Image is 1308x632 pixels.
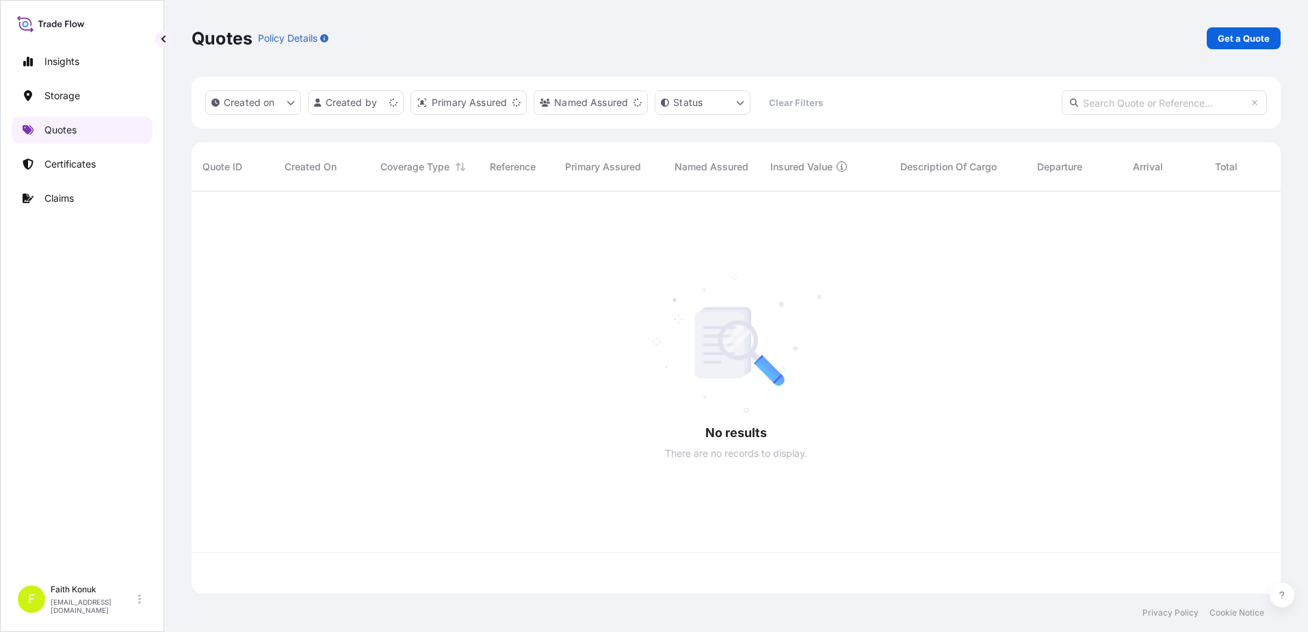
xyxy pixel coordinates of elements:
button: certificateStatus Filter options [655,90,750,115]
a: Quotes [12,116,153,144]
span: Primary Assured [565,160,641,174]
button: createdBy Filter options [308,90,404,115]
p: Claims [44,192,74,205]
a: Get a Quote [1207,27,1281,49]
p: Certificates [44,157,96,171]
p: Insights [44,55,79,68]
button: Sort [452,159,469,175]
a: Storage [12,82,153,109]
p: Get a Quote [1218,31,1270,45]
span: Total [1215,160,1238,174]
p: Quotes [44,123,77,137]
p: Policy Details [258,31,317,45]
button: distributor Filter options [410,90,527,115]
p: Primary Assured [432,96,507,109]
p: Faith Konuk [51,584,135,595]
a: Claims [12,185,153,212]
span: Coverage Type [380,160,449,174]
p: Quotes [192,27,252,49]
p: Status [673,96,703,109]
span: Insured Value [770,160,833,174]
span: Reference [490,160,536,174]
button: Clear Filters [757,92,834,114]
input: Search Quote or Reference... [1062,90,1267,115]
p: Storage [44,89,80,103]
a: Certificates [12,150,153,178]
span: Quote ID [202,160,242,174]
span: Arrival [1133,160,1163,174]
p: Created on [224,96,275,109]
a: Insights [12,48,153,75]
a: Cookie Notice [1209,607,1264,618]
span: Named Assured [675,160,748,174]
a: Privacy Policy [1142,607,1199,618]
span: F [28,592,36,606]
button: cargoOwner Filter options [534,90,648,115]
button: createdOn Filter options [205,90,301,115]
p: Clear Filters [769,96,823,109]
p: Created by [326,96,378,109]
span: Description Of Cargo [900,160,997,174]
span: Departure [1037,160,1082,174]
span: Created On [285,160,337,174]
p: Named Assured [554,96,628,109]
p: [EMAIL_ADDRESS][DOMAIN_NAME] [51,598,135,614]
